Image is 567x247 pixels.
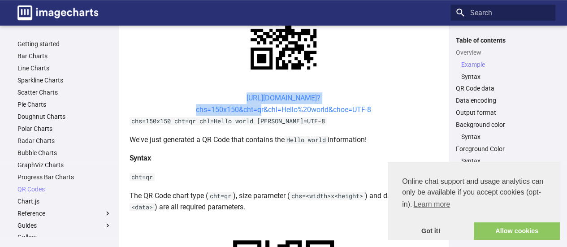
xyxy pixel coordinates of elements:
[17,76,112,84] a: Sparkline Charts
[17,209,112,217] label: Reference
[450,4,555,21] input: Search
[17,221,112,230] label: Guides
[17,64,112,72] a: Line Charts
[450,36,555,178] nav: Table of contents
[17,125,112,133] a: Polar Charts
[17,173,112,181] a: Progress Bar Charts
[461,133,550,141] a: Syntax
[461,61,550,69] a: Example
[17,100,112,108] a: Pie Charts
[14,2,102,24] a: Image-Charts documentation
[402,176,545,211] span: Online chat support and usage analytics can only be available if you accept cookies (opt-in).
[290,192,365,200] code: chs=<width>x<height>
[17,161,112,169] a: GraphViz Charts
[17,233,112,241] a: Gallery
[17,113,112,121] a: Doughnut Charts
[474,222,560,240] a: allow cookies
[388,162,560,240] div: cookieconsent
[130,152,438,164] h4: Syntax
[130,117,327,125] code: chs=150x150 cht=qr chl=Hello world [PERSON_NAME]=UTF-8
[130,173,155,181] code: cht=qr
[456,84,550,92] a: QR Code data
[17,137,112,145] a: Radar Charts
[461,73,550,81] a: Syntax
[17,149,112,157] a: Bubble Charts
[17,185,112,193] a: QR Codes
[285,136,328,144] code: Hello world
[456,145,550,153] a: Foreground Color
[17,88,112,96] a: Scatter Charts
[388,222,474,240] a: dismiss cookie message
[196,94,371,114] a: [URL][DOMAIN_NAME]?chs=150x150&cht=qr&chl=Hello%20world&choe=UTF-8
[130,134,438,146] p: We've just generated a QR Code that contains the information!
[17,5,98,20] img: logo
[17,40,112,48] a: Getting started
[208,192,233,200] code: cht=qr
[456,96,550,104] a: Data encoding
[461,157,550,165] a: Syntax
[130,190,438,213] p: The QR Code chart type ( ), size parameter ( ) and data ( ) are all required parameters.
[17,52,112,60] a: Bar Charts
[456,157,550,165] nav: Foreground Color
[456,61,550,81] nav: Overview
[17,197,112,205] a: Chart.js
[456,133,550,141] nav: Background color
[412,198,451,211] a: learn more about cookies
[450,36,555,44] label: Table of contents
[456,48,550,56] a: Overview
[456,121,550,129] a: Background color
[456,108,550,117] a: Output format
